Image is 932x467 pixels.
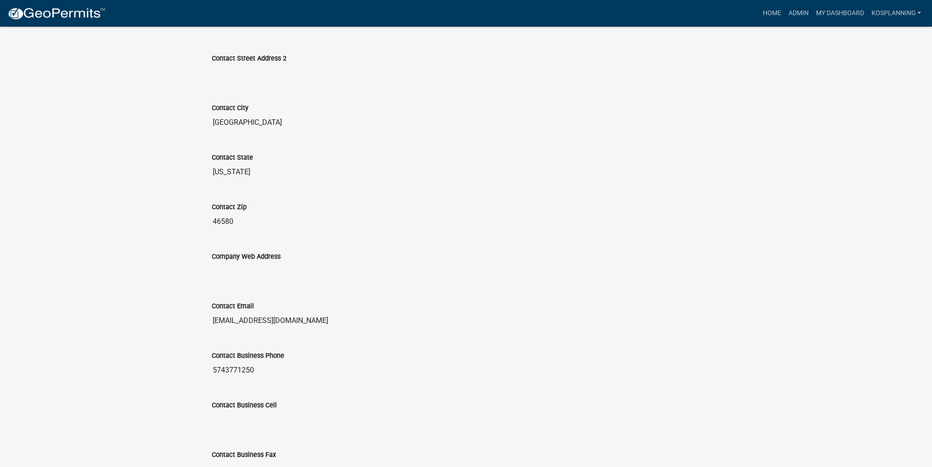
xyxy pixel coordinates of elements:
label: Contact Business Fax [212,452,276,458]
a: kosplanning [867,5,925,22]
a: My Dashboard [812,5,867,22]
label: Contact Business Cell [212,402,277,409]
a: Admin [784,5,812,22]
label: Contact Business Phone [212,353,284,359]
label: Contact Zip [212,204,247,211]
label: Company Web Address [212,254,281,260]
label: Contact City [212,105,248,111]
label: Contact Street Address 2 [212,56,287,62]
label: Contact Email [212,303,254,310]
a: Home [759,5,784,22]
label: Contact State [212,155,253,161]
